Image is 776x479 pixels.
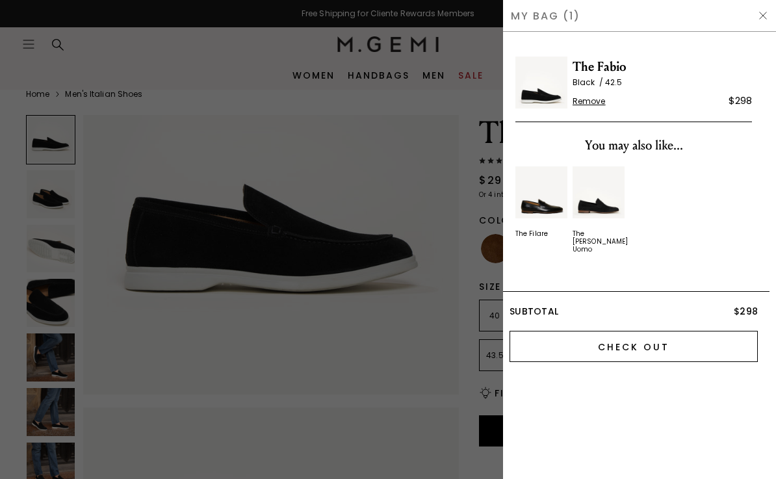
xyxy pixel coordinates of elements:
img: Hide Drawer [758,10,768,21]
a: The [PERSON_NAME] Uomo [573,166,625,253]
div: The Filare [515,230,548,238]
span: 42.5 [605,77,622,88]
span: Remove [573,96,606,107]
span: $298 [734,305,758,318]
span: Black [573,77,605,88]
div: 1 / 2 [515,166,567,253]
span: Subtotal [510,305,558,318]
input: Check Out [510,331,758,362]
div: 2 / 2 [573,166,625,253]
img: v_12338_01_Main_New_TheSaccaUomo_Black_Suede_290x387_crop_center.jpg [573,166,625,218]
img: 11271_THEFILARE_BLACK_LEATHER_01_MAIN_290x387_crop_center.jpg [515,166,567,218]
span: The Fabio [573,57,752,77]
a: The Filare [515,166,567,238]
div: $298 [729,93,752,109]
div: The [PERSON_NAME] Uomo [573,230,628,253]
div: You may also like... [515,135,752,156]
img: The Fabio [515,57,567,109]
